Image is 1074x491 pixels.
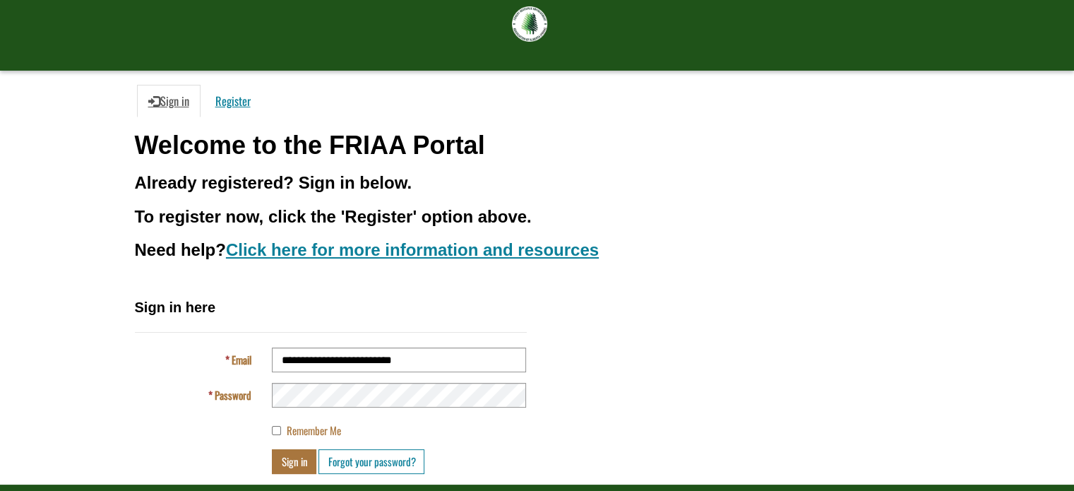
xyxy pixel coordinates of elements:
[135,131,940,160] h1: Welcome to the FRIAA Portal
[318,449,424,474] a: Forgot your password?
[135,241,940,259] h3: Need help?
[231,352,251,367] span: Email
[512,6,547,42] img: FRIAA Submissions Portal
[286,422,340,438] span: Remember Me
[135,174,940,192] h3: Already registered? Sign in below.
[135,300,215,315] span: Sign in here
[214,387,251,403] span: Password
[204,85,262,117] a: Register
[226,240,599,259] a: Click here for more information and resources
[137,85,201,117] a: Sign in
[135,208,940,226] h3: To register now, click the 'Register' option above.
[272,449,316,474] button: Sign in
[272,426,281,435] input: Remember Me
